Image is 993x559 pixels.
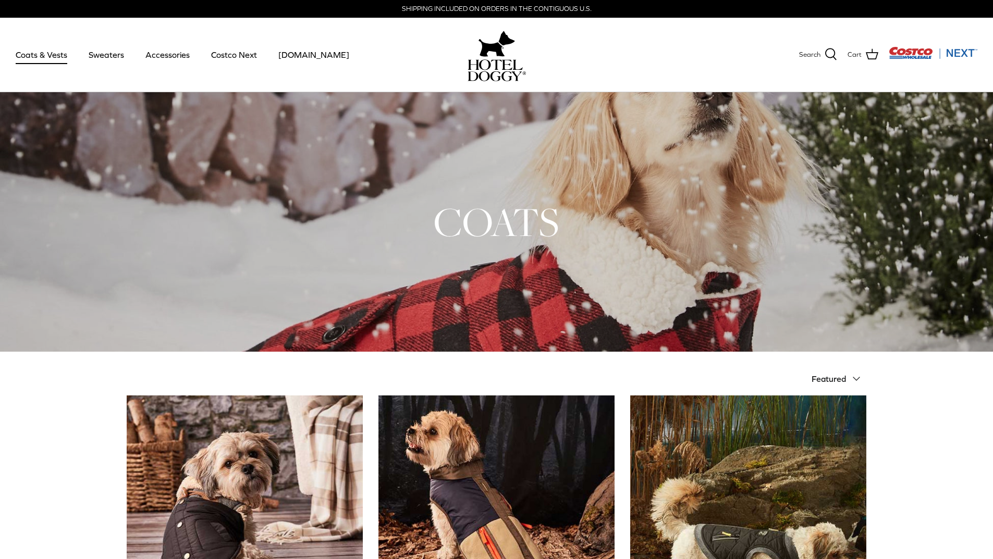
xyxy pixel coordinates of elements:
a: Coats & Vests [6,37,77,72]
a: Visit Costco Next [889,53,977,61]
span: Cart [848,49,862,60]
a: Costco Next [202,37,266,72]
a: Accessories [136,37,199,72]
a: Search [799,48,837,61]
button: Featured [812,367,867,390]
img: hoteldoggy.com [479,28,515,59]
img: Costco Next [889,46,977,59]
span: Search [799,49,820,60]
a: [DOMAIN_NAME] [269,37,359,72]
img: hoteldoggycom [468,59,526,81]
a: hoteldoggy.com hoteldoggycom [468,28,526,81]
a: Sweaters [79,37,133,72]
a: Cart [848,48,878,61]
h1: COATS [127,196,867,247]
span: Featured [812,374,846,383]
